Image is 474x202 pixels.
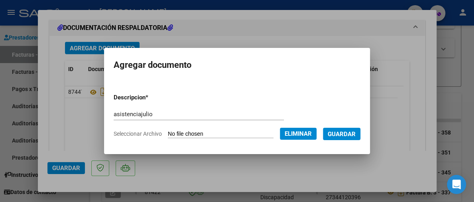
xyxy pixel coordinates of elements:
[285,130,312,137] span: Eliminar
[114,57,360,73] h2: Agregar documento
[114,131,162,137] span: Seleccionar Archivo
[114,93,188,102] p: Descripcion
[447,175,466,194] div: Open Intercom Messenger
[323,128,360,140] button: Guardar
[280,128,317,140] button: Eliminar
[328,131,356,138] span: Guardar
